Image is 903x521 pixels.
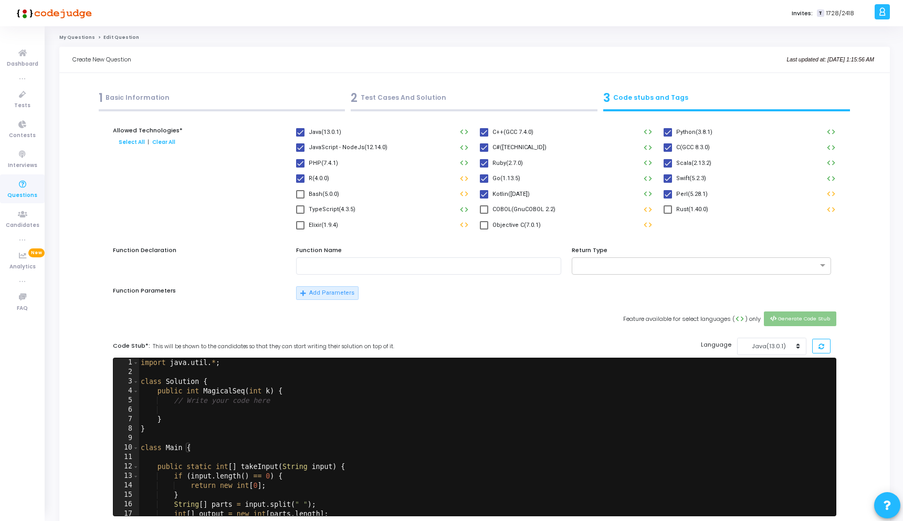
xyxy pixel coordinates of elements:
[309,203,355,216] span: TypeScript(4.3.5)
[119,139,145,145] a: Select All
[152,139,175,145] a: Clear All
[113,472,139,481] div: 13
[113,368,139,377] div: 2
[764,311,837,326] button: Generate Code Stub
[643,127,653,137] mat-icon: code
[459,220,469,230] mat-icon: code
[492,203,555,216] span: COBOL(GnuCOBOL 2.2)
[492,141,547,154] span: C#([TECHNICAL_ID])
[309,126,341,139] span: Java(13.0.1)
[113,286,274,295] label: Function Parameters
[643,205,653,215] mat-icon: code
[59,34,890,41] nav: breadcrumb
[309,157,338,170] span: PHP(7.4.1)
[735,314,745,324] mat-icon: code
[603,89,610,107] span: 3
[492,188,530,201] span: Kotlin([DATE])
[459,205,469,215] mat-icon: code
[351,89,597,107] div: Test Cases And Solution
[643,189,653,199] mat-icon: code
[459,127,469,137] mat-icon: code
[826,189,836,199] mat-icon: code
[601,86,853,114] a: 3Code stubs and Tags
[96,86,348,114] a: 1Basic Information
[6,221,39,230] span: Candidates
[113,396,139,405] div: 5
[643,174,653,184] mat-icon: code
[492,219,541,232] span: Objective C(7.0.1)
[492,172,520,185] span: Go(1.13.5)
[99,89,345,107] div: Basic Information
[643,143,653,153] mat-icon: code
[72,47,877,72] div: Create New Question
[113,377,139,387] div: 3
[817,9,824,17] span: T
[492,126,533,139] span: C++(GCC 7.4.0)
[148,138,149,146] span: |
[113,434,139,443] div: 9
[113,500,139,509] div: 16
[28,248,45,257] span: New
[676,141,710,154] span: C(GCC 8.3.0)
[459,158,469,168] mat-icon: code
[826,174,836,184] mat-icon: code
[13,3,92,24] img: logo
[309,172,329,185] span: R(4.0.0)
[113,341,395,351] label: Code Stub*:
[351,89,358,107] span: 2
[826,205,836,215] mat-icon: code
[8,161,37,170] span: Interviews
[603,89,850,107] div: Code stubs and Tags
[792,9,813,18] label: Invites:
[113,246,274,255] label: Function Declaration
[113,415,139,424] div: 7
[786,57,874,62] i: Last updated at: [DATE] 1:15:56 AM
[113,453,139,462] div: 11
[459,174,469,184] mat-icon: code
[737,338,807,355] button: Java(13.0.1)
[103,34,139,40] span: Edit Question
[113,405,139,415] div: 6
[59,34,95,40] a: My Questions
[99,89,103,107] span: 1
[643,220,653,230] mat-icon: code
[7,191,37,200] span: Questions
[9,263,36,272] span: Analytics
[113,481,139,491] div: 14
[113,387,139,396] div: 4
[572,246,607,255] label: Return Type
[113,358,139,368] div: 1
[7,60,38,69] span: Dashboard
[153,343,394,351] span: This will be shown to the candidates so that they can start writing their solution on top of it.
[826,143,836,153] mat-icon: code
[826,127,836,137] mat-icon: code
[348,86,601,114] a: 2Test Cases And Solution
[743,342,795,351] div: Java(13.0.1)
[14,101,30,110] span: Tests
[113,424,139,434] div: 8
[676,157,711,170] span: Scala(2.13.2)
[676,203,708,216] span: Rust(1.40.0)
[296,246,342,255] label: Function Name
[676,126,712,139] span: Python(3.8.1)
[113,443,139,453] div: 10
[676,172,706,185] span: Swift(5.2.3)
[459,189,469,199] mat-icon: code
[676,188,708,201] span: Perl(5.28.1)
[309,188,339,201] span: Bash(5.0.0)
[113,126,274,135] label: Allowed Technologies*
[826,158,836,168] mat-icon: code
[113,462,139,472] div: 12
[113,509,139,519] div: 17
[643,158,653,168] mat-icon: code
[459,143,469,153] mat-icon: code
[113,491,139,500] div: 15
[296,286,359,300] button: Add Parameters
[309,219,338,232] span: Elixir(1.9.4)
[826,9,854,18] span: 1728/2418
[9,131,36,140] span: Contests
[623,314,761,324] p: Feature available for select languages ( ) only
[492,157,523,170] span: Ruby(2.7.0)
[309,141,387,154] span: JavaScript - NodeJs(12.14.0)
[17,304,28,313] span: FAQ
